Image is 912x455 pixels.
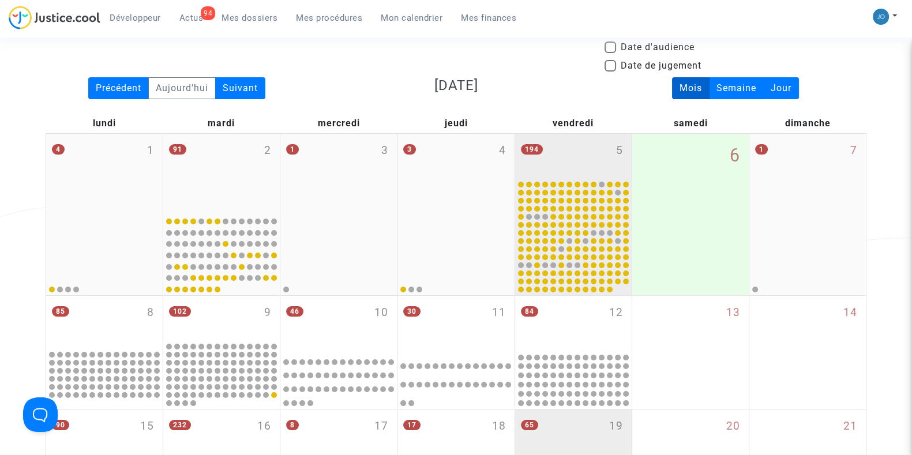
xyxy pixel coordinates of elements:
span: 8 [286,420,299,430]
span: 5 [616,142,623,159]
div: lundi septembre 8, 85 events, click to expand [46,296,163,349]
span: 11 [492,304,506,321]
span: 232 [169,420,191,430]
span: 84 [521,306,538,317]
span: Mon calendrier [381,13,442,23]
div: mercredi [280,114,397,133]
span: Mes dossiers [222,13,277,23]
span: 30 [403,306,421,317]
div: Domaine [59,68,89,76]
span: 17 [403,420,421,430]
span: 16 [257,418,271,435]
div: Mois [672,77,710,99]
span: Actus [179,13,204,23]
div: Domaine: [DOMAIN_NAME] [30,30,130,39]
div: samedi [632,114,749,133]
a: Mes finances [452,9,526,27]
a: Mon calendrier [371,9,452,27]
a: Mes procédures [287,9,371,27]
span: Date d'audience [621,40,695,54]
div: mardi [163,114,280,133]
span: 85 [52,306,69,317]
span: 1 [755,144,768,155]
div: Jour [763,77,799,99]
span: 21 [843,418,857,435]
div: samedi septembre 6 [632,134,749,295]
span: 4 [52,144,65,155]
span: 8 [147,304,154,321]
div: jeudi [397,114,515,133]
div: Précédent [88,77,149,99]
div: Aujourd'hui [148,77,216,99]
span: 2 [264,142,271,159]
span: 194 [521,144,543,155]
img: website_grey.svg [18,30,28,39]
div: dimanche [749,114,866,133]
span: 91 [169,144,186,155]
div: Suivant [215,77,265,99]
div: mercredi septembre 10, 46 events, click to expand [280,296,397,351]
img: logo_orange.svg [18,18,28,28]
span: 14 [843,304,857,321]
span: 9 [264,304,271,321]
span: 102 [169,306,191,317]
div: lundi septembre 1, 4 events, click to expand [46,134,163,213]
div: jeudi septembre 4, 3 events, click to expand [397,134,514,213]
div: 94 [201,6,215,20]
span: 19 [609,418,623,435]
span: 4 [499,142,506,159]
span: Date de jugement [621,59,701,73]
div: lundi [46,114,163,133]
div: dimanche septembre 7, One event, click to expand [749,134,866,213]
img: tab_domain_overview_orange.svg [47,67,56,76]
span: 6 [730,142,740,169]
div: vendredi septembre 5, 194 events, click to expand [515,134,632,179]
span: 15 [140,418,154,435]
div: dimanche septembre 14 [749,296,866,409]
iframe: Help Scout Beacon - Open [23,397,58,432]
div: v 4.0.25 [32,18,57,28]
span: 17 [374,418,388,435]
div: Mots-clés [144,68,177,76]
span: 10 [374,304,388,321]
h3: [DATE] [325,77,587,94]
span: 1 [147,142,154,159]
div: jeudi septembre 11, 30 events, click to expand [397,296,514,351]
a: Mes dossiers [212,9,287,27]
span: 1 [286,144,299,155]
span: 46 [286,306,303,317]
span: 3 [381,142,388,159]
span: 12 [609,304,623,321]
img: 45a793c8596a0d21866ab9c5374b5e4b [873,9,889,25]
img: jc-logo.svg [9,6,100,29]
div: mercredi septembre 3, One event, click to expand [280,134,397,213]
span: Mes procédures [296,13,362,23]
span: 90 [52,420,69,430]
a: Développeur [100,9,170,27]
img: tab_keywords_by_traffic_grey.svg [131,67,140,76]
span: 20 [726,418,740,435]
span: Mes finances [461,13,516,23]
div: Semaine [709,77,764,99]
div: mardi septembre 2, 91 events, click to expand [163,134,280,213]
span: 65 [521,420,538,430]
span: 7 [850,142,857,159]
a: 94Actus [170,9,213,27]
div: vendredi [515,114,632,133]
div: mardi septembre 9, 102 events, click to expand [163,296,280,341]
div: samedi septembre 13 [632,296,749,409]
span: 13 [726,304,740,321]
div: vendredi septembre 12, 84 events, click to expand [515,296,632,351]
span: 18 [492,418,506,435]
span: 3 [403,144,416,155]
div: mardi septembre 16, 232 events, click to expand [163,409,280,454]
span: Développeur [110,13,161,23]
